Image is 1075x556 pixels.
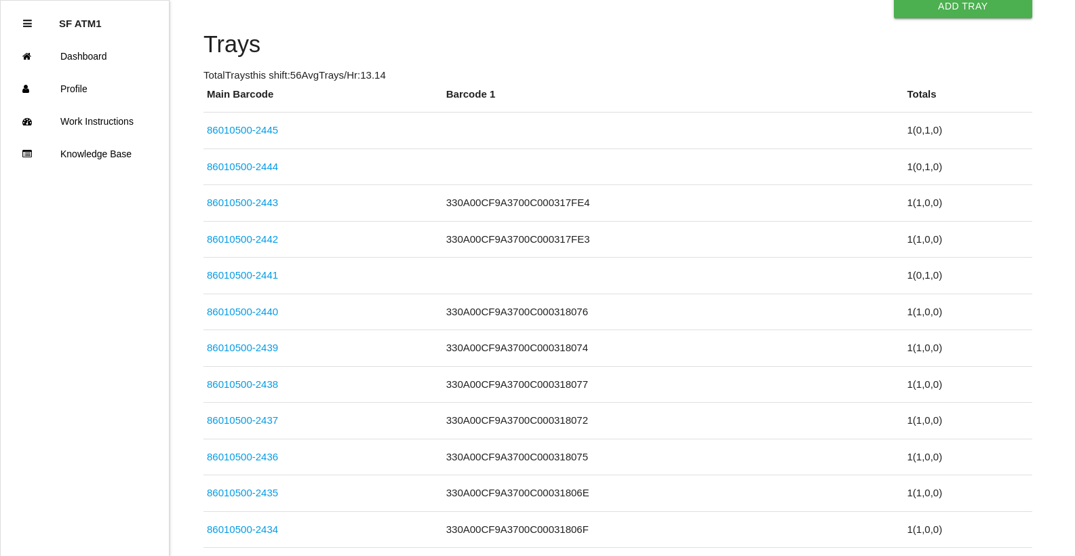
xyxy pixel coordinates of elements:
[443,439,904,475] td: 330A00CF9A3700C000318075
[207,523,278,535] a: 86010500-2434
[207,269,278,281] a: 86010500-2441
[903,185,1032,222] td: 1 ( 1 , 0 , 0 )
[443,221,904,258] td: 330A00CF9A3700C000317FE3
[903,403,1032,439] td: 1 ( 1 , 0 , 0 )
[903,330,1032,367] td: 1 ( 1 , 0 , 0 )
[443,294,904,330] td: 330A00CF9A3700C000318076
[903,113,1032,149] td: 1 ( 0 , 1 , 0 )
[207,124,278,136] a: 86010500-2445
[443,330,904,367] td: 330A00CF9A3700C000318074
[203,87,443,113] th: Main Barcode
[207,378,278,390] a: 86010500-2438
[207,233,278,245] a: 86010500-2442
[443,511,904,548] td: 330A00CF9A3700C00031806F
[903,294,1032,330] td: 1 ( 1 , 0 , 0 )
[59,7,102,29] p: SF ATM1
[203,32,1032,58] h4: Trays
[903,439,1032,475] td: 1 ( 1 , 0 , 0 )
[1,73,169,105] a: Profile
[207,414,278,426] a: 86010500-2437
[207,451,278,462] a: 86010500-2436
[903,148,1032,185] td: 1 ( 0 , 1 , 0 )
[23,7,32,40] div: Close
[903,221,1032,258] td: 1 ( 1 , 0 , 0 )
[203,68,1032,83] p: Total Trays this shift: 56 Avg Trays /Hr: 13.14
[207,306,278,317] a: 86010500-2440
[443,185,904,222] td: 330A00CF9A3700C000317FE4
[903,366,1032,403] td: 1 ( 1 , 0 , 0 )
[207,161,278,172] a: 86010500-2444
[207,487,278,498] a: 86010500-2435
[1,40,169,73] a: Dashboard
[207,342,278,353] a: 86010500-2439
[443,403,904,439] td: 330A00CF9A3700C000318072
[207,197,278,208] a: 86010500-2443
[903,258,1032,294] td: 1 ( 0 , 1 , 0 )
[443,87,904,113] th: Barcode 1
[903,87,1032,113] th: Totals
[1,138,169,170] a: Knowledge Base
[903,511,1032,548] td: 1 ( 1 , 0 , 0 )
[443,366,904,403] td: 330A00CF9A3700C000318077
[903,475,1032,512] td: 1 ( 1 , 0 , 0 )
[443,475,904,512] td: 330A00CF9A3700C00031806E
[1,105,169,138] a: Work Instructions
